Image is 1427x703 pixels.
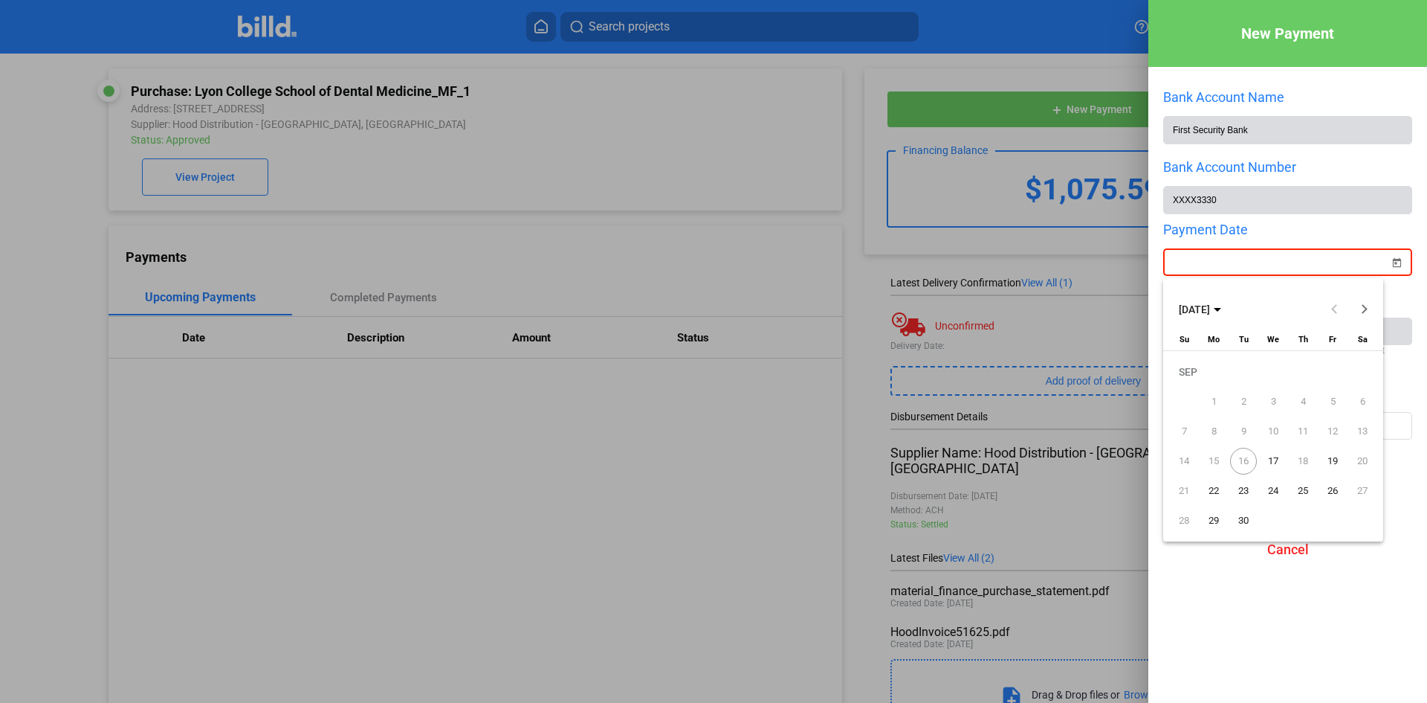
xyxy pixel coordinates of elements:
[1229,446,1258,476] button: September 16, 2025
[1169,357,1377,387] td: SEP
[1171,448,1197,475] span: 14
[1229,506,1258,536] button: September 30, 2025
[1258,387,1288,417] button: September 3, 2025
[1258,417,1288,446] button: September 10, 2025
[1349,418,1376,445] span: 13
[1347,387,1377,417] button: September 6, 2025
[1260,448,1287,475] span: 17
[1290,388,1316,415] span: 4
[1347,476,1377,506] button: September 27, 2025
[1200,507,1227,534] span: 29
[1229,387,1258,417] button: September 2, 2025
[1318,476,1347,506] button: September 26, 2025
[1318,387,1347,417] button: September 5, 2025
[1298,335,1308,344] span: Th
[1200,448,1227,475] span: 15
[1208,335,1220,344] span: Mo
[1169,506,1199,536] button: September 28, 2025
[1288,476,1318,506] button: September 25, 2025
[1290,418,1316,445] span: 11
[1200,388,1227,415] span: 1
[1349,388,1376,415] span: 6
[1199,476,1229,506] button: September 22, 2025
[1258,476,1288,506] button: September 24, 2025
[1230,388,1257,415] span: 2
[1171,478,1197,504] span: 21
[1258,446,1288,476] button: September 17, 2025
[1173,296,1227,323] button: Choose month and year
[1239,335,1249,344] span: Tu
[1329,335,1336,344] span: Fr
[1199,506,1229,536] button: September 29, 2025
[1230,448,1257,475] span: 16
[1347,446,1377,476] button: September 20, 2025
[1288,387,1318,417] button: September 4, 2025
[1290,478,1316,504] span: 25
[1349,478,1376,504] span: 27
[1199,446,1229,476] button: September 15, 2025
[1230,507,1257,534] span: 30
[1319,478,1346,504] span: 26
[1260,418,1287,445] span: 10
[1260,478,1287,504] span: 24
[1199,417,1229,446] button: September 8, 2025
[1179,304,1210,315] span: [DATE]
[1347,417,1377,446] button: September 13, 2025
[1349,448,1376,475] span: 20
[1169,417,1199,446] button: September 7, 2025
[1200,478,1227,504] span: 22
[1229,476,1258,506] button: September 23, 2025
[1169,446,1199,476] button: September 14, 2025
[1319,418,1346,445] span: 12
[1171,418,1197,445] span: 7
[1267,335,1279,344] span: We
[1319,448,1346,475] span: 19
[1169,476,1199,506] button: September 21, 2025
[1288,417,1318,446] button: September 11, 2025
[1358,335,1368,344] span: Sa
[1319,388,1346,415] span: 5
[1199,387,1229,417] button: September 1, 2025
[1288,446,1318,476] button: September 18, 2025
[1229,417,1258,446] button: September 9, 2025
[1200,418,1227,445] span: 8
[1318,417,1347,446] button: September 12, 2025
[1230,418,1257,445] span: 9
[1171,507,1197,534] span: 28
[1290,448,1316,475] span: 18
[1230,478,1257,504] span: 23
[1318,446,1347,476] button: September 19, 2025
[1350,295,1379,324] button: Next month
[1180,335,1189,344] span: Su
[1260,388,1287,415] span: 3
